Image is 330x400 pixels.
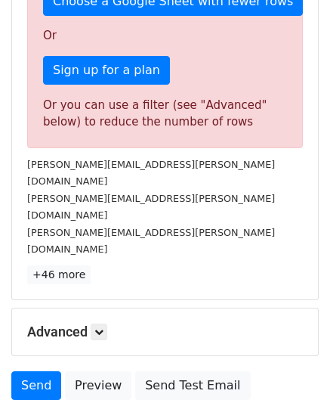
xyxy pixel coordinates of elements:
small: [PERSON_NAME][EMAIL_ADDRESS][PERSON_NAME][DOMAIN_NAME] [27,159,275,188]
iframe: Chat Widget [254,327,330,400]
h5: Advanced [27,324,303,340]
p: Or [43,28,287,44]
a: Send Test Email [135,371,250,400]
small: [PERSON_NAME][EMAIL_ADDRESS][PERSON_NAME][DOMAIN_NAME] [27,193,275,222]
a: +46 more [27,265,91,284]
a: Send [11,371,61,400]
div: Or you can use a filter (see "Advanced" below) to reduce the number of rows [43,97,287,131]
a: Sign up for a plan [43,56,170,85]
a: Preview [65,371,131,400]
small: [PERSON_NAME][EMAIL_ADDRESS][PERSON_NAME][DOMAIN_NAME] [27,227,275,256]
